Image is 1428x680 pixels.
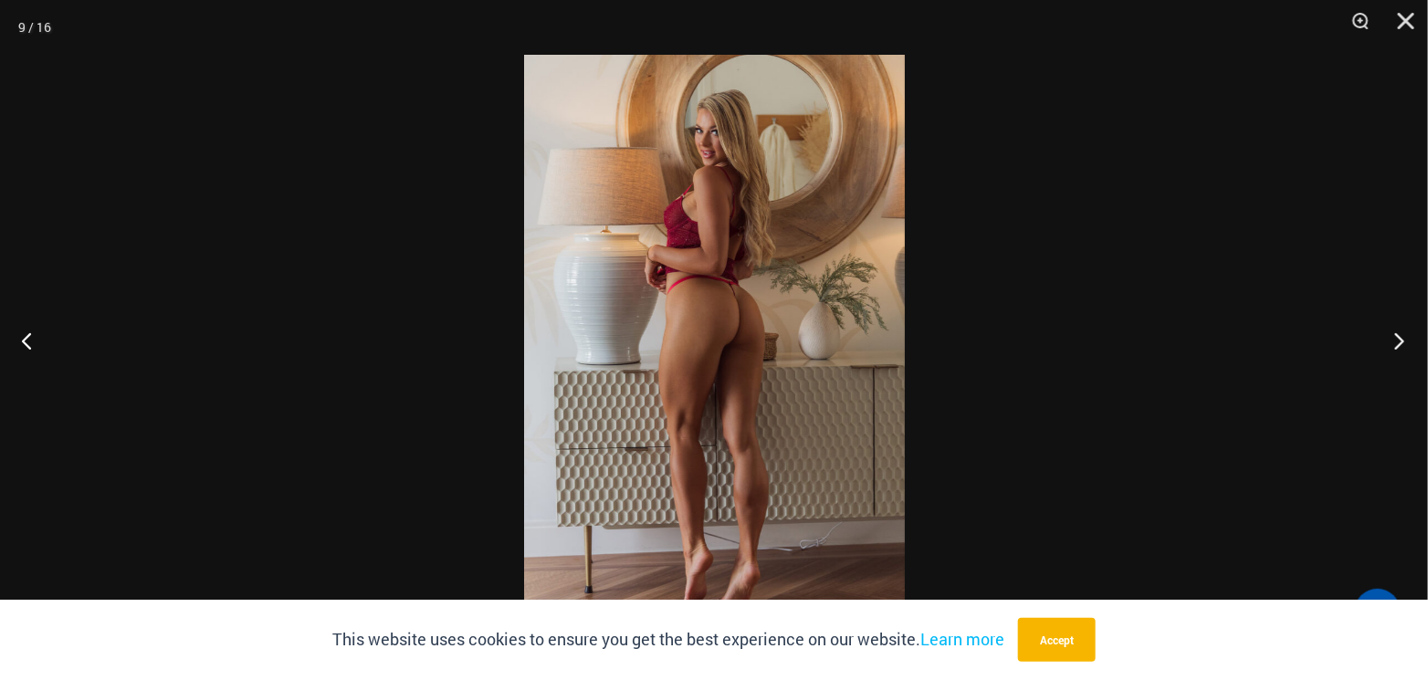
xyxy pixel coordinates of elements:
[18,14,51,41] div: 9 / 16
[332,626,1004,654] p: This website uses cookies to ensure you get the best experience on our website.
[524,55,905,625] img: Guilty Pleasures Red 1260 Slip 689 Micro 02
[1360,295,1428,386] button: Next
[920,628,1004,650] a: Learn more
[1018,618,1096,662] button: Accept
